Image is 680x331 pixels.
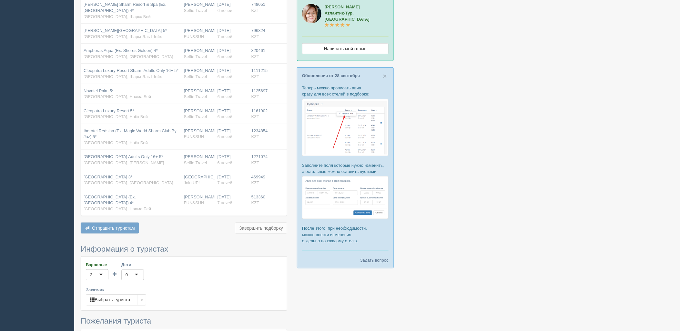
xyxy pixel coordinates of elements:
span: KZT [251,180,259,185]
label: Заказчик [86,287,282,293]
span: FUN&SUN [184,34,204,39]
div: [DATE] [218,2,246,14]
span: [GEOGRAPHIC_DATA], Набк Бей [84,140,148,145]
span: Cleopatra Luxury Resort Sharm Adults Only 16+ 5* [84,68,178,73]
p: Заполните поля которые нужно изменить, а остальные можно оставить пустыми: [302,162,389,175]
div: [PERSON_NAME] [184,154,212,166]
div: [DATE] [218,174,246,186]
div: [PERSON_NAME] [184,48,212,60]
div: [DATE] [218,154,246,166]
a: [PERSON_NAME]Атлантик-Тур, [GEOGRAPHIC_DATA] [325,5,370,28]
span: [GEOGRAPHIC_DATA] 3* [84,175,132,179]
span: 6 ночей [218,74,232,79]
h3: Информация о туристах [81,245,287,253]
span: 6 ночей [218,114,232,119]
a: Задать вопрос [360,257,389,263]
span: FUN&SUN [184,200,204,205]
span: Selfie Travel [184,114,207,119]
span: 7 ночей [218,200,232,205]
span: KZT [251,200,259,205]
span: 1111215 [251,68,268,73]
div: [PERSON_NAME] [184,28,212,40]
span: 1125697 [251,88,268,93]
div: [DATE] [218,88,246,100]
span: [PERSON_NAME] Sharm Resort & Spa (Ex. [GEOGRAPHIC_DATA]) 4* [84,2,166,13]
p: После этого, при необходимости, можно внести изменения отдельно по каждому отелю. [302,225,389,244]
button: Отправить туристам [81,223,139,234]
span: Join UP! [184,180,200,185]
span: Пожелания туриста [81,317,151,326]
div: [PERSON_NAME] [184,108,212,120]
span: [GEOGRAPHIC_DATA], Набк Бей [84,114,148,119]
span: 748051 [251,2,265,7]
p: Теперь можно прописать авиа сразу для всех отелей в подборке: [302,85,389,97]
span: 7 ночей [218,180,232,185]
span: Отправить туристам [92,226,135,231]
span: Selfie Travel [184,8,207,13]
div: [PERSON_NAME] [184,2,212,14]
span: [GEOGRAPHIC_DATA], [GEOGRAPHIC_DATA] [84,180,173,185]
span: 6 ночей [218,94,232,99]
span: 1234854 [251,128,268,133]
span: 6 ночей [218,8,232,13]
div: [DATE] [218,128,246,140]
label: Дети [121,262,144,268]
span: KZT [251,114,259,119]
div: [PERSON_NAME] [184,68,212,80]
span: KZT [251,8,259,13]
a: Обновления от 28 сентября [302,73,360,78]
div: [GEOGRAPHIC_DATA] [184,174,212,186]
button: Завершить подборку [235,223,287,234]
span: [PERSON_NAME][GEOGRAPHIC_DATA] 5* [84,28,167,33]
span: Amphoras Aqua (Ex. Shores Golden) 4* [84,48,158,53]
a: Написать мой отзыв [302,43,389,54]
div: [PERSON_NAME] [184,88,212,100]
span: KZT [251,160,259,165]
span: Selfie Travel [184,74,207,79]
span: 796824 [251,28,265,33]
div: [DATE] [218,194,246,206]
span: [GEOGRAPHIC_DATA], Шаркс Бей [84,14,151,19]
span: KZT [251,54,259,59]
span: 7 ночей [218,34,232,39]
span: Novotel Palm 5* [84,88,114,93]
span: [GEOGRAPHIC_DATA], Шарм-Эль-Шейх [84,74,162,79]
span: [GEOGRAPHIC_DATA] (Ex. [GEOGRAPHIC_DATA]) 4* [84,195,136,206]
div: [DATE] [218,48,246,60]
span: 6 ночей [218,160,232,165]
div: [DATE] [218,68,246,80]
span: Selfie Travel [184,160,207,165]
img: %D0%BF%D0%BE%D0%B4%D0%B1%D0%BE%D1%80%D0%BA%D0%B0-%D0%B0%D0%B2%D0%B8%D0%B0-1-%D1%81%D1%80%D0%BC-%D... [302,99,389,156]
span: KZT [251,34,259,39]
span: Selfie Travel [184,94,207,99]
span: [GEOGRAPHIC_DATA], Наама Бей [84,206,151,211]
span: 1161902 [251,108,268,113]
span: 513360 [251,195,265,199]
span: Cleopatra Luxury Resort 5* [84,108,134,113]
span: KZT [251,74,259,79]
span: 469949 [251,175,265,179]
span: KZT [251,94,259,99]
img: aicrm_2143.jpg [302,4,321,23]
div: [PERSON_NAME] [184,128,212,140]
img: %D0%BF%D0%BE%D0%B4%D0%B1%D0%BE%D1%80%D0%BA%D0%B0-%D0%B0%D0%B2%D0%B8%D0%B0-2-%D1%81%D1%80%D0%BC-%D... [302,176,389,219]
span: × [383,72,387,80]
span: KZT [251,134,259,139]
span: Selfie Travel [184,54,207,59]
div: [PERSON_NAME] [184,194,212,206]
button: Close [383,73,387,79]
button: Выбрать туриста... [86,295,138,306]
span: Iberotel Redsina (Ex. Magic World Sharm Club By Jaz) 5* [84,128,177,139]
span: 6 ночей [218,134,232,139]
span: [GEOGRAPHIC_DATA], [PERSON_NAME] [84,160,164,165]
span: FUN&SUN [184,134,204,139]
label: Взрослые [86,262,108,268]
span: [GEOGRAPHIC_DATA], Шарм-Эль-Шейх [84,34,162,39]
span: 1271074 [251,154,268,159]
span: [GEOGRAPHIC_DATA], [GEOGRAPHIC_DATA] [84,54,173,59]
span: [GEOGRAPHIC_DATA] Adults Only 16+ 5* [84,154,163,159]
span: 6 ночей [218,54,232,59]
div: 0 [126,272,128,278]
span: [GEOGRAPHIC_DATA], Наама Бей [84,94,151,99]
div: [DATE] [218,28,246,40]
